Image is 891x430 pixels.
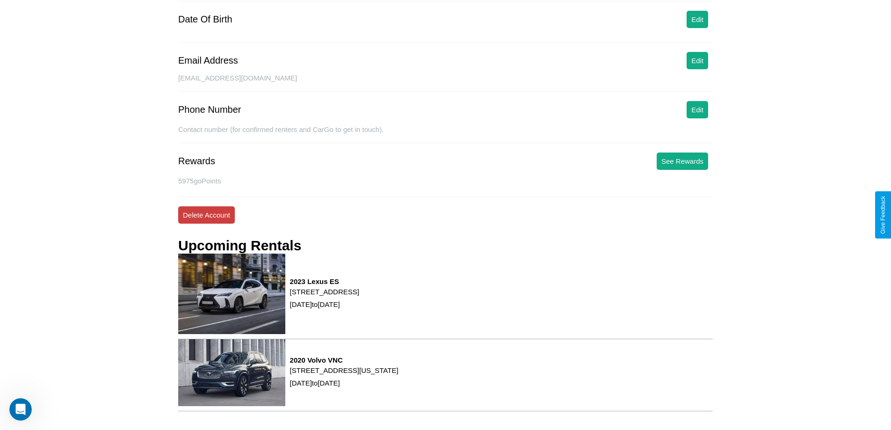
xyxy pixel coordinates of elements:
p: [STREET_ADDRESS][US_STATE] [290,364,398,377]
h3: 2020 Volvo VNC [290,356,398,364]
p: [DATE] to [DATE] [290,377,398,389]
div: Date Of Birth [178,14,232,25]
div: Email Address [178,55,238,66]
p: [DATE] to [DATE] [290,298,359,311]
iframe: Intercom live chat [9,398,32,421]
div: Give Feedback [880,196,886,234]
button: Delete Account [178,206,235,224]
h3: 2023 Lexus ES [290,277,359,285]
button: Edit [687,52,708,69]
h3: Upcoming Rentals [178,238,301,254]
div: [EMAIL_ADDRESS][DOMAIN_NAME] [178,74,713,92]
div: Rewards [178,156,215,167]
button: Edit [687,11,708,28]
p: 5975 goPoints [178,175,713,187]
button: See Rewards [657,153,708,170]
p: [STREET_ADDRESS] [290,285,359,298]
button: Edit [687,101,708,118]
div: Phone Number [178,104,241,115]
div: Contact number (for confirmed renters and CarGo to get in touch). [178,125,713,143]
img: rental [178,254,285,334]
img: rental [178,339,285,406]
